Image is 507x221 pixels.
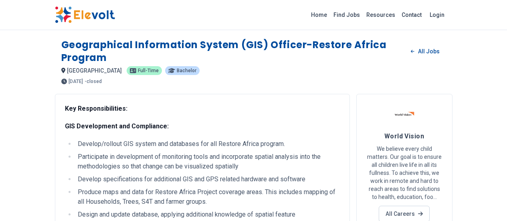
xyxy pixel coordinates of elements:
[67,67,122,74] span: [GEOGRAPHIC_DATA]
[75,152,340,171] li: Participate in development of monitoring tools and incorporate spatial analysis into the methodol...
[75,174,340,184] li: Develop specifications for additional GIS and GPS related hardware and software
[65,105,127,112] strong: Key Responsibilities:
[366,145,442,201] p: We believe every child matters. Our goal is to ensure all children live life in all its fullness....
[65,122,169,130] strong: GIS Development and Compliance:
[394,104,414,124] img: World Vision
[425,7,449,23] a: Login
[138,68,159,73] span: Full-time
[363,8,398,21] a: Resources
[404,45,446,57] a: All Jobs
[69,79,83,84] span: [DATE]
[55,6,115,23] img: Elevolt
[384,132,424,140] span: World Vision
[61,39,405,64] h1: Geographical Information System (GIS) Officer-Restore Africa Program
[398,8,425,21] a: Contact
[308,8,330,21] a: Home
[330,8,363,21] a: Find Jobs
[85,79,102,84] p: - closed
[75,139,340,149] li: Develop/rollout GIS system and databases for all Restore Africa program.
[177,68,196,73] span: Bachelor
[75,187,340,207] li: Produce maps and data for Restore Africa Project coverage areas. This includes mapping of all Hou...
